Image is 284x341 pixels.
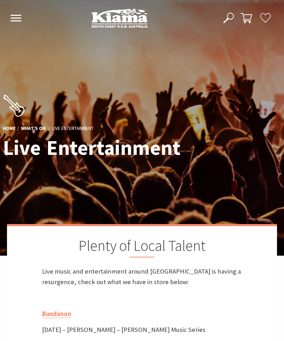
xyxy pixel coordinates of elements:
[92,8,148,28] img: Kiama Logo
[21,125,46,132] a: What’s On
[42,324,242,335] p: [DATE] – [PERSON_NAME] – [PERSON_NAME] Music Series
[3,136,201,159] h1: Live Entertainment
[3,125,15,132] a: Home
[52,125,94,132] li: Live Entertainment
[42,310,71,318] a: Bundanon
[42,237,242,257] h2: Plenty of Local Talent
[42,266,242,287] p: Live music and entertainment around [GEOGRAPHIC_DATA] is having a resurgence, check out what we h...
